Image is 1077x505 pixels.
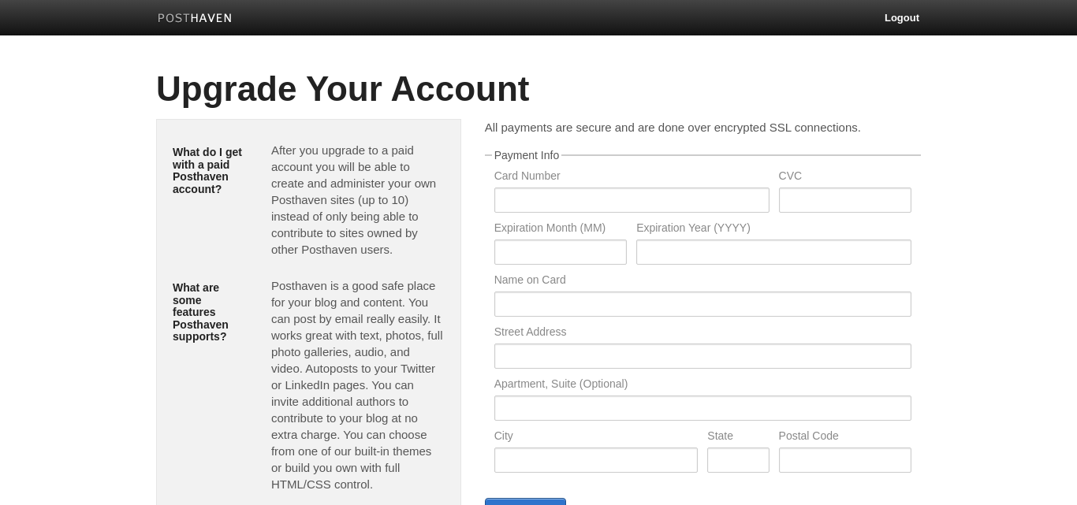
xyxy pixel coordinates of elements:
label: Name on Card [494,274,911,289]
label: City [494,430,699,445]
label: State [707,430,769,445]
h5: What are some features Posthaven supports? [173,282,248,343]
img: Posthaven-bar [158,13,233,25]
label: Expiration Year (YYYY) [636,222,911,237]
p: After you upgrade to a paid account you will be able to create and administer your own Posthaven ... [271,142,445,258]
p: All payments are secure and are done over encrypted SSL connections. [485,119,921,136]
h5: What do I get with a paid Posthaven account? [173,147,248,195]
label: CVC [779,170,911,185]
label: Postal Code [779,430,911,445]
label: Street Address [494,326,911,341]
label: Apartment, Suite (Optional) [494,378,911,393]
legend: Payment Info [492,150,562,161]
h1: Upgrade Your Account [156,70,921,108]
label: Card Number [494,170,770,185]
label: Expiration Month (MM) [494,222,627,237]
p: Posthaven is a good safe place for your blog and content. You can post by email really easily. It... [271,277,445,492]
